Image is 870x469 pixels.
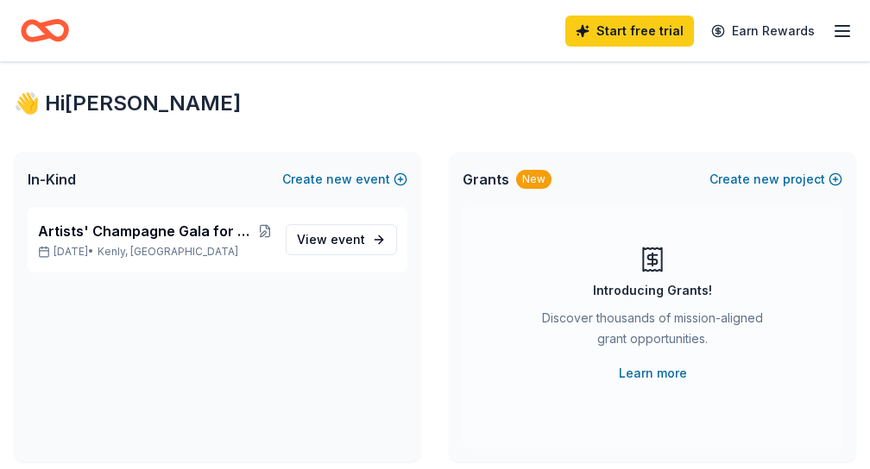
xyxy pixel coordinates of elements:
[28,169,76,190] span: In-Kind
[532,308,773,356] div: Discover thousands of mission-aligned grant opportunities.
[516,170,552,189] div: New
[619,363,687,384] a: Learn more
[14,90,856,117] div: 👋 Hi [PERSON_NAME]
[297,229,365,250] span: View
[326,169,352,190] span: new
[38,221,258,241] span: Artists' Champagne Gala for American [MEDICAL_DATA] Society and The Hope Foundation
[98,245,238,259] span: Kenly, [GEOGRAPHIC_DATA]
[701,16,825,47] a: Earn Rewards
[38,245,272,259] p: [DATE] •
[463,169,509,190] span: Grants
[21,10,69,51] a: Home
[282,169,407,190] button: Createnewevent
[565,16,694,47] a: Start free trial
[286,224,397,255] a: View event
[753,169,779,190] span: new
[709,169,842,190] button: Createnewproject
[593,280,712,301] div: Introducing Grants!
[331,232,365,247] span: event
